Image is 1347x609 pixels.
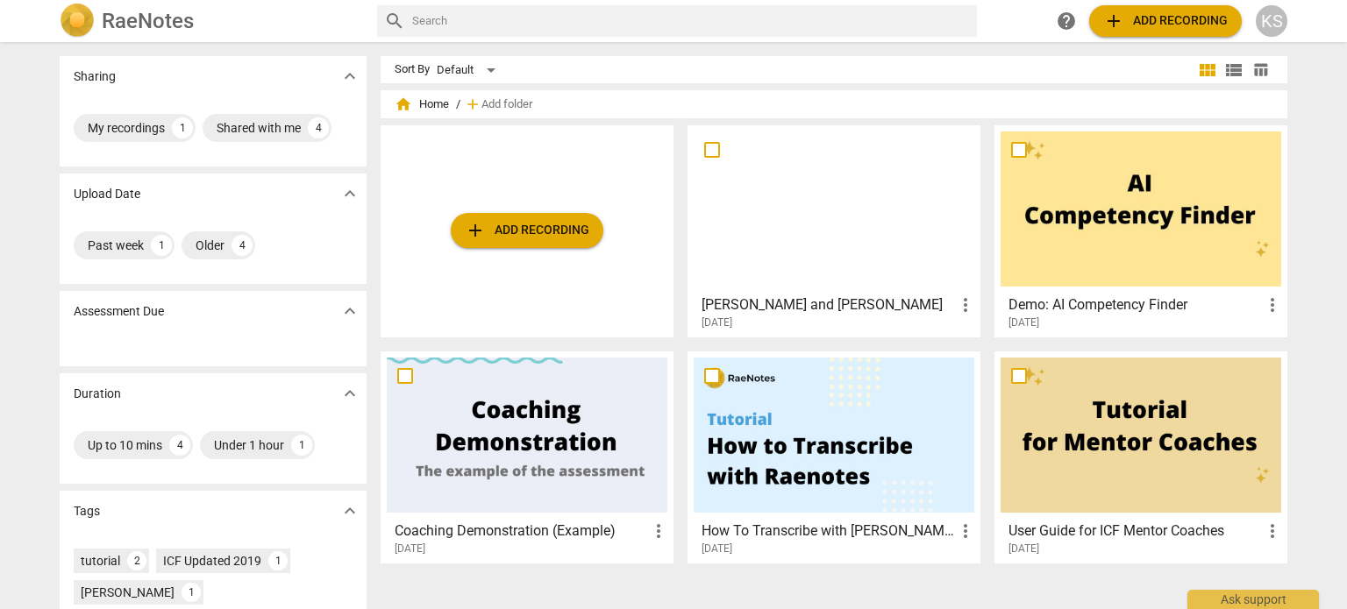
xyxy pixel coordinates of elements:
[339,500,360,521] span: expand_more
[1001,358,1281,556] a: User Guide for ICF Mentor Coaches[DATE]
[648,520,669,542] span: more_vert
[1001,131,1281,329] a: Demo: AI Competency Finder[DATE]
[182,583,201,602] div: 1
[1194,57,1221,83] button: Tile view
[437,56,502,84] div: Default
[291,435,312,456] div: 1
[88,436,162,454] div: Up to 10 mins
[88,119,165,137] div: My recordings
[702,315,732,330] span: [DATE]
[74,302,164,321] p: Assessment Due
[339,383,360,404] span: expand_more
[395,96,412,113] span: home
[1247,57,1273,83] button: Table view
[1008,520,1262,542] h3: User Guide for ICF Mentor Coaches
[60,4,95,39] img: Logo
[465,220,589,241] span: Add recording
[74,385,121,403] p: Duration
[1252,61,1269,78] span: table_chart
[412,7,970,35] input: Search
[1089,5,1242,37] button: Upload
[1008,294,1262,315] h3: Demo: AI Competency Finder
[81,552,120,570] div: tutorial
[88,237,144,254] div: Past week
[1056,11,1077,32] span: help
[1051,5,1082,37] a: Help
[127,551,146,570] div: 2
[102,9,194,33] h2: RaeNotes
[1187,590,1319,609] div: Ask support
[464,96,481,113] span: add
[694,358,974,556] a: How To Transcribe with [PERSON_NAME][DATE]
[451,213,603,248] button: Upload
[702,542,732,556] span: [DATE]
[1223,60,1244,81] span: view_list
[232,235,253,256] div: 4
[81,584,175,601] div: [PERSON_NAME]
[217,119,301,137] div: Shared with me
[339,301,360,322] span: expand_more
[702,294,955,315] h3: Christine and Kerry
[337,498,363,524] button: Show more
[1262,520,1283,542] span: more_vert
[151,235,172,256] div: 1
[395,542,425,556] span: [DATE]
[384,11,405,32] span: search
[955,294,976,315] span: more_vert
[1221,57,1247,83] button: List view
[337,181,363,207] button: Show more
[337,63,363,89] button: Show more
[465,220,486,241] span: add
[1262,294,1283,315] span: more_vert
[196,237,224,254] div: Older
[337,380,363,407] button: Show more
[308,117,329,138] div: 4
[1256,5,1287,37] button: KS
[172,117,193,138] div: 1
[1103,11,1228,32] span: Add recording
[214,436,284,454] div: Under 1 hour
[1008,315,1039,330] span: [DATE]
[1103,11,1124,32] span: add
[74,67,116,86] p: Sharing
[1197,60,1218,81] span: view_module
[456,98,460,111] span: /
[387,358,667,556] a: Coaching Demonstration (Example)[DATE]
[395,520,648,542] h3: Coaching Demonstration (Example)
[481,98,532,111] span: Add folder
[74,502,100,520] p: Tags
[268,551,288,570] div: 1
[395,96,449,113] span: Home
[955,520,976,542] span: more_vert
[163,552,261,570] div: ICF Updated 2019
[1008,542,1039,556] span: [DATE]
[395,63,430,76] div: Sort By
[339,66,360,87] span: expand_more
[169,435,190,456] div: 4
[339,183,360,204] span: expand_more
[702,520,955,542] h3: How To Transcribe with RaeNotes
[337,298,363,324] button: Show more
[694,131,974,329] a: [PERSON_NAME] and [PERSON_NAME][DATE]
[74,185,140,203] p: Upload Date
[60,4,363,39] a: LogoRaeNotes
